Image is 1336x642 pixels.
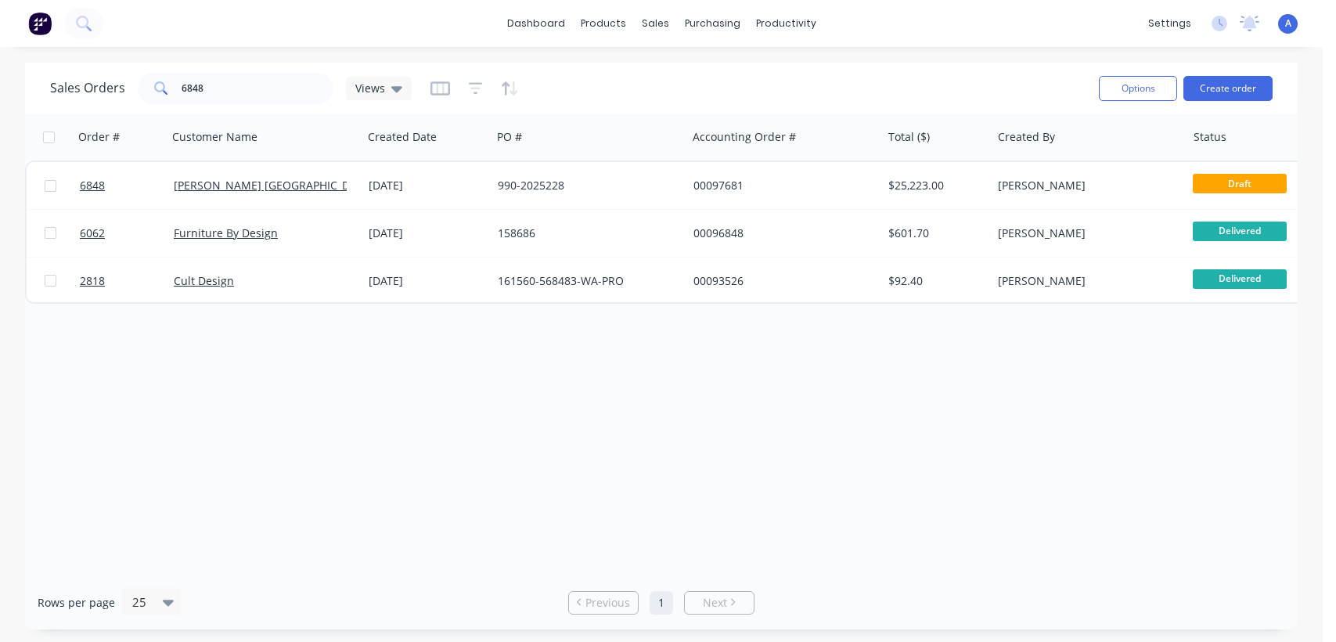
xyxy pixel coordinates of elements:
div: Created Date [368,129,437,145]
a: Previous page [569,595,638,611]
ul: Pagination [562,591,761,615]
a: Next page [685,595,754,611]
img: Factory [28,12,52,35]
a: 6062 [80,210,174,257]
div: Created By [998,129,1055,145]
div: [PERSON_NAME] [998,178,1172,193]
a: [PERSON_NAME] [GEOGRAPHIC_DATA] [174,178,373,193]
div: 00093526 [693,273,867,289]
h1: Sales Orders [50,81,125,96]
div: [DATE] [369,273,485,289]
div: $92.40 [888,273,980,289]
div: PO # [497,129,522,145]
div: Total ($) [888,129,930,145]
span: Draft [1193,174,1287,193]
div: $25,223.00 [888,178,980,193]
span: Previous [585,595,630,611]
div: 00096848 [693,225,867,241]
div: Order # [78,129,120,145]
a: Cult Design [174,273,234,288]
div: 158686 [498,225,672,241]
a: Page 1 is your current page [650,591,673,615]
div: sales [634,12,677,35]
span: 6062 [80,225,105,241]
div: $601.70 [888,225,980,241]
span: 2818 [80,273,105,289]
span: 6848 [80,178,105,193]
div: [PERSON_NAME] [998,273,1172,289]
span: Delivered [1193,222,1287,241]
span: Next [703,595,727,611]
a: dashboard [499,12,573,35]
div: products [573,12,634,35]
div: 161560-568483-WA-PRO [498,273,672,289]
span: Views [355,80,385,96]
div: 990-2025228 [498,178,672,193]
div: Status [1194,129,1226,145]
a: 2818 [80,258,174,305]
span: Delivered [1193,269,1287,289]
div: [DATE] [369,178,485,193]
a: Furniture By Design [174,225,278,240]
span: Rows per page [38,595,115,611]
div: productivity [748,12,824,35]
input: Search... [182,73,334,104]
div: 00097681 [693,178,867,193]
div: [DATE] [369,225,485,241]
div: Customer Name [172,129,257,145]
span: A [1285,16,1291,31]
div: Accounting Order # [693,129,796,145]
button: Create order [1183,76,1273,101]
button: Options [1099,76,1177,101]
div: purchasing [677,12,748,35]
div: settings [1140,12,1199,35]
div: [PERSON_NAME] [998,225,1172,241]
a: 6848 [80,162,174,209]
